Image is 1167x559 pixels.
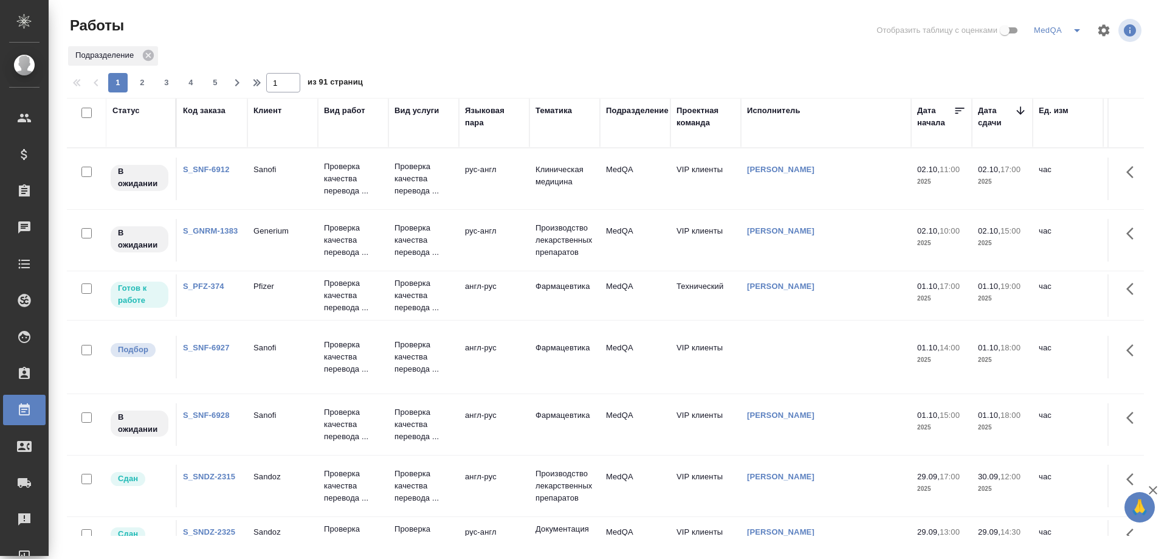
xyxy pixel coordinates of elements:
p: В ожидании [118,227,161,251]
p: 2025 [917,237,966,249]
p: 29.09, [978,527,1000,536]
p: Фармацевтика [535,342,594,354]
p: 13:00 [940,527,960,536]
a: [PERSON_NAME] [747,282,814,291]
p: 19:00 [1000,282,1021,291]
a: S_GNRM-1383 [183,226,238,235]
span: Работы [67,16,124,35]
p: 02.10, [978,226,1000,235]
p: 11:00 [940,165,960,174]
div: Менеджер проверил работу исполнителя, передает ее на следующий этап [109,471,170,487]
td: VIP клиенты [670,219,741,262]
div: Дата сдачи [978,105,1014,129]
p: Проверка качества перевода ... [324,339,382,375]
td: 1 [1103,219,1164,262]
p: 2025 [917,422,966,434]
div: Языковая пара [465,105,523,129]
td: англ-рус [459,403,529,446]
td: час [1033,158,1103,200]
td: час [1033,403,1103,446]
p: Проверка качества перевода ... [394,161,453,197]
p: Проверка качества перевода ... [324,277,382,314]
td: 1 [1103,336,1164,378]
p: Проверка качества перевода ... [394,339,453,375]
p: 2025 [978,293,1027,305]
div: Ед. изм [1039,105,1069,117]
p: 2025 [917,354,966,366]
p: Generium [253,225,312,237]
td: англ-рус [459,274,529,317]
td: Технический [670,274,741,317]
p: 2025 [978,354,1027,366]
div: Подразделение [68,46,158,66]
span: Настроить таблицу [1089,16,1118,45]
td: англ-рус [459,465,529,507]
div: Можно подбирать исполнителей [109,342,170,358]
p: 01.10, [917,411,940,420]
p: 14:00 [940,343,960,352]
p: Сдан [118,528,138,540]
p: 30.09, [978,472,1000,481]
td: англ-рус [459,336,529,378]
p: Sandoz [253,526,312,538]
td: 2 [1103,465,1164,507]
p: 14:30 [1000,527,1021,536]
button: 2 [133,73,152,92]
p: 01.10, [917,282,940,291]
td: VIP клиенты [670,465,741,507]
button: Здесь прячутся важные кнопки [1119,465,1148,494]
p: В ожидании [118,165,161,190]
a: S_SNDZ-2315 [183,472,235,481]
a: [PERSON_NAME] [747,527,814,536]
a: [PERSON_NAME] [747,411,814,420]
p: 17:00 [1000,165,1021,174]
p: Фармацевтика [535,409,594,422]
span: 5 [205,77,225,89]
p: Sandoz [253,471,312,483]
p: Подбор [118,344,148,356]
td: MedQA [600,465,670,507]
button: 5 [205,73,225,92]
p: Проверка качества перевода ... [394,468,453,504]
button: Здесь прячутся важные кнопки [1119,336,1148,365]
span: 2 [133,77,152,89]
p: 2025 [978,237,1027,249]
td: VIP клиенты [670,403,741,446]
p: Подразделение [75,49,138,61]
p: Производство лекарственных препаратов [535,222,594,259]
p: В ожидании [118,411,161,436]
td: рус-англ [459,219,529,262]
span: из 91 страниц [308,75,363,92]
td: VIP клиенты [670,336,741,378]
span: 3 [157,77,176,89]
p: 01.10, [978,411,1000,420]
p: 2025 [917,293,966,305]
p: Проверка качества перевода ... [324,468,382,504]
a: S_SNF-6927 [183,343,230,352]
div: Дата начала [917,105,954,129]
p: 2025 [917,176,966,188]
div: Тематика [535,105,572,117]
button: 4 [181,73,201,92]
p: Pfizer [253,280,312,293]
p: 18:00 [1000,343,1021,352]
p: 2025 [978,176,1027,188]
span: 4 [181,77,201,89]
td: час [1033,465,1103,507]
td: 2 [1103,274,1164,317]
td: час [1033,274,1103,317]
p: 02.10, [978,165,1000,174]
td: MedQA [600,158,670,200]
div: Исполнитель назначен, приступать к работе пока рано [109,409,170,438]
div: Исполнитель назначен, приступать к работе пока рано [109,164,170,192]
p: Фармацевтика [535,280,594,293]
div: split button [1031,21,1089,40]
p: 29.09, [917,472,940,481]
td: час [1033,219,1103,262]
p: Sanofi [253,342,312,354]
p: 02.10, [917,165,940,174]
p: 15:00 [1000,226,1021,235]
p: 12:00 [1000,472,1021,481]
div: Статус [112,105,140,117]
div: Вид услуги [394,105,439,117]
